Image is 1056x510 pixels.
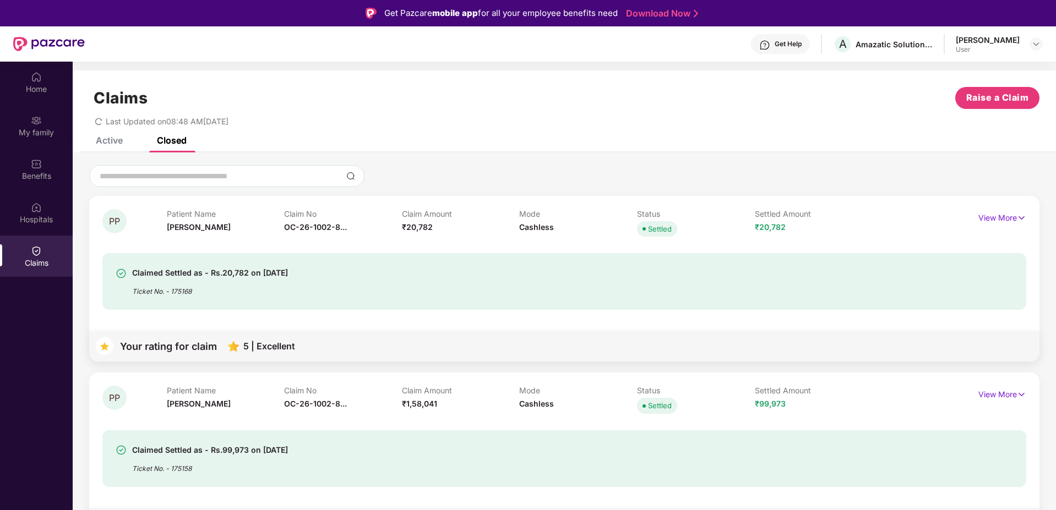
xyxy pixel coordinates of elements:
span: ₹20,782 [755,222,786,232]
img: svg+xml;base64,PHN2ZyB3aWR0aD0iMjAiIGhlaWdodD0iMjAiIHZpZXdCb3g9IjAgMCAyMCAyMCIgZmlsbD0ibm9uZSIgeG... [31,115,42,126]
img: svg+xml;base64,PHN2ZyBpZD0iU3VjY2Vzcy0zMngzMiIgeG1sbnM9Imh0dHA6Ly93d3cudzMub3JnLzIwMDAvc3ZnIiB3aW... [116,445,127,456]
img: New Pazcare Logo [13,37,85,51]
div: Ticket No. - 175168 [132,279,288,297]
p: Mode [519,209,637,218]
div: Active [96,135,123,146]
button: Raise a Claim [955,87,1039,109]
img: svg+xml;base64,PHN2ZyB4bWxucz0iaHR0cDovL3d3dy53My5vcmcvMjAwMC9zdmciIHdpZHRoPSIxNyIgaGVpZ2h0PSIxNy... [1017,388,1026,401]
img: Stroke [694,8,698,19]
p: Patient Name [167,209,285,218]
div: Claimed Settled as - Rs.99,973 on [DATE] [132,443,288,457]
p: Claim No [284,209,402,218]
div: Claimed Settled as - Rs.20,782 on [DATE] [132,266,288,279]
div: Settled [648,223,672,234]
p: Claim Amount [402,209,520,218]
div: [PERSON_NAME] [956,35,1020,45]
img: svg+xml;base64,PHN2ZyBpZD0iU3VjY2Vzcy0zMngzMiIgeG1sbnM9Imh0dHA6Ly93d3cudzMub3JnLzIwMDAvc3ZnIiB3aW... [116,268,127,279]
p: Mode [519,386,637,395]
p: Claim No [284,386,402,395]
img: svg+xml;base64,PHN2ZyB4bWxucz0iaHR0cDovL3d3dy53My5vcmcvMjAwMC9zdmciIHdpZHRoPSIzNyIgaGVpZ2h0PSIzNy... [96,337,113,355]
span: ₹1,58,041 [402,399,437,408]
span: OC-26-1002-8... [284,222,347,232]
p: View More [978,386,1026,401]
div: 5 | Excellent [243,341,295,352]
img: svg+xml;base64,PHN2ZyBpZD0iSGVscC0zMngzMiIgeG1sbnM9Imh0dHA6Ly93d3cudzMub3JnLzIwMDAvc3ZnIiB3aWR0aD... [759,40,770,51]
span: [PERSON_NAME] [167,399,231,408]
div: Your rating for claim [120,341,217,352]
img: svg+xml;base64,PHN2ZyBpZD0iQ2xhaW0iIHhtbG5zPSJodHRwOi8vd3d3LnczLm9yZy8yMDAwL3N2ZyIgd2lkdGg9IjIwIi... [31,245,42,256]
img: Logo [366,8,377,19]
img: svg+xml;base64,PHN2ZyBpZD0iU2VhcmNoLTMyeDMyIiB4bWxucz0iaHR0cDovL3d3dy53My5vcmcvMjAwMC9zdmciIHdpZH... [346,172,355,180]
h1: Claims [94,89,148,107]
img: svg+xml;base64,PHN2ZyBpZD0iQmVuZWZpdHMiIHhtbG5zPSJodHRwOi8vd3d3LnczLm9yZy8yMDAwL3N2ZyIgd2lkdGg9Ij... [31,158,42,169]
p: Patient Name [167,386,285,395]
span: Cashless [519,222,554,232]
div: Amazatic Solutions Llp [856,39,933,50]
div: Ticket No. - 175158 [132,457,288,474]
img: svg+xml;base64,PHN2ZyBpZD0iSG9zcGl0YWxzIiB4bWxucz0iaHR0cDovL3d3dy53My5vcmcvMjAwMC9zdmciIHdpZHRoPS... [31,202,42,213]
a: Download Now [626,8,695,19]
img: svg+xml;base64,PHN2ZyBpZD0iSG9tZSIgeG1sbnM9Imh0dHA6Ly93d3cudzMub3JnLzIwMDAvc3ZnIiB3aWR0aD0iMjAiIG... [31,72,42,83]
div: Settled [648,400,672,411]
div: Closed [157,135,187,146]
p: Status [637,386,755,395]
p: Settled Amount [755,386,873,395]
div: Get Help [775,40,802,48]
span: OC-26-1002-8... [284,399,347,408]
div: User [956,45,1020,54]
span: Raise a Claim [966,91,1029,105]
p: Claim Amount [402,386,520,395]
span: Last Updated on 08:48 AM[DATE] [106,117,228,126]
img: svg+xml;base64,PHN2ZyB4bWxucz0iaHR0cDovL3d3dy53My5vcmcvMjAwMC9zdmciIHhtbG5zOnhsaW5rPSJodHRwOi8vd3... [228,341,239,352]
p: Status [637,209,755,218]
span: Cashless [519,399,554,408]
img: svg+xml;base64,PHN2ZyBpZD0iRHJvcGRvd24tMzJ4MzIiIHhtbG5zPSJodHRwOi8vd3d3LnczLm9yZy8yMDAwL3N2ZyIgd2... [1032,40,1041,48]
span: ₹20,782 [402,222,433,232]
div: Get Pazcare for all your employee benefits need [384,7,618,20]
span: PP [109,217,120,226]
span: redo [95,117,102,126]
span: [PERSON_NAME] [167,222,231,232]
span: ₹99,973 [755,399,786,408]
strong: mobile app [432,8,478,18]
p: View More [978,209,1026,224]
span: A [839,37,847,51]
span: PP [109,393,120,403]
img: svg+xml;base64,PHN2ZyB4bWxucz0iaHR0cDovL3d3dy53My5vcmcvMjAwMC9zdmciIHdpZHRoPSIxNyIgaGVpZ2h0PSIxNy... [1017,212,1026,224]
p: Settled Amount [755,209,873,218]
